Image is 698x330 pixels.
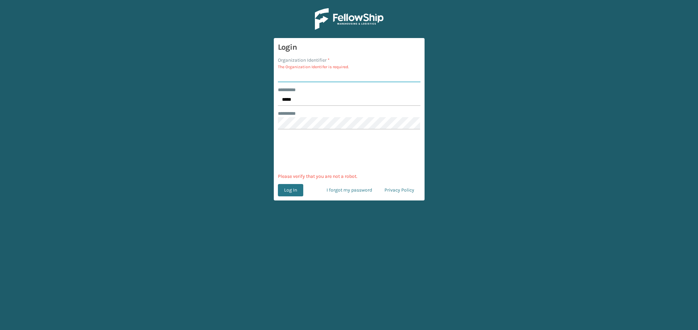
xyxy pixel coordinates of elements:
p: The Organization Identifer is required. [278,64,420,70]
a: Privacy Policy [378,184,420,196]
label: Organization Identifier [278,57,330,64]
iframe: reCAPTCHA [297,138,401,164]
p: Please verify that you are not a robot. [278,173,420,180]
button: Log In [278,184,303,196]
a: I forgot my password [320,184,378,196]
h3: Login [278,42,420,52]
img: Logo [315,8,383,30]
